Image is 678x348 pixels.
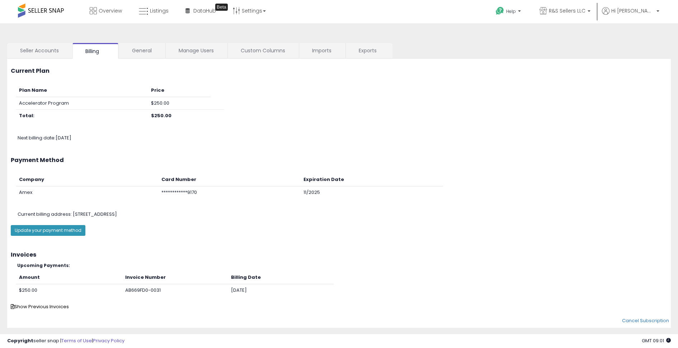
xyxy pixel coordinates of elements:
i: Get Help [495,6,504,15]
span: Listings [150,7,169,14]
th: Billing Date [228,271,334,284]
span: Hi [PERSON_NAME] [611,7,654,14]
td: $250.00 [16,284,122,296]
th: Plan Name [16,84,148,97]
b: $250.00 [151,112,171,119]
th: Company [16,173,159,186]
strong: Copyright [7,337,33,344]
button: Update your payment method [11,225,85,236]
a: Exports [346,43,392,58]
a: General [119,43,165,58]
span: 2025-09-17 09:01 GMT [642,337,671,344]
h3: Payment Method [11,157,667,163]
td: 11/2025 [301,186,443,199]
td: Amex [16,186,159,199]
b: Total: [19,112,34,119]
span: Help [506,8,516,14]
td: [DATE] [228,284,334,296]
a: Terms of Use [61,337,92,344]
td: $250.00 [148,97,211,110]
h3: Invoices [11,252,667,258]
a: Custom Columns [228,43,298,58]
td: Accelerator Program [16,97,148,110]
a: Manage Users [166,43,227,58]
span: Overview [99,7,122,14]
a: Hi [PERSON_NAME] [602,7,659,23]
th: Expiration Date [301,173,443,186]
span: Current billing address: [18,211,72,218]
th: Invoice Number [122,271,228,284]
a: Seller Accounts [7,43,72,58]
td: AB669FD0-0031 [122,284,228,296]
h5: Upcoming Payments: [17,263,667,268]
th: Card Number [159,173,301,186]
div: seller snap | | [7,338,124,344]
th: Amount [16,271,122,284]
a: Imports [299,43,345,58]
span: Show Previous Invoices [11,303,69,310]
a: Privacy Policy [93,337,124,344]
span: R&S Sellers LLC [549,7,585,14]
th: Price [148,84,211,97]
a: Billing [72,43,118,59]
span: DataHub [193,7,216,14]
h3: Current Plan [11,68,667,74]
a: Help [490,1,528,23]
div: Tooltip anchor [215,4,228,11]
a: Cancel Subscription [622,317,669,324]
